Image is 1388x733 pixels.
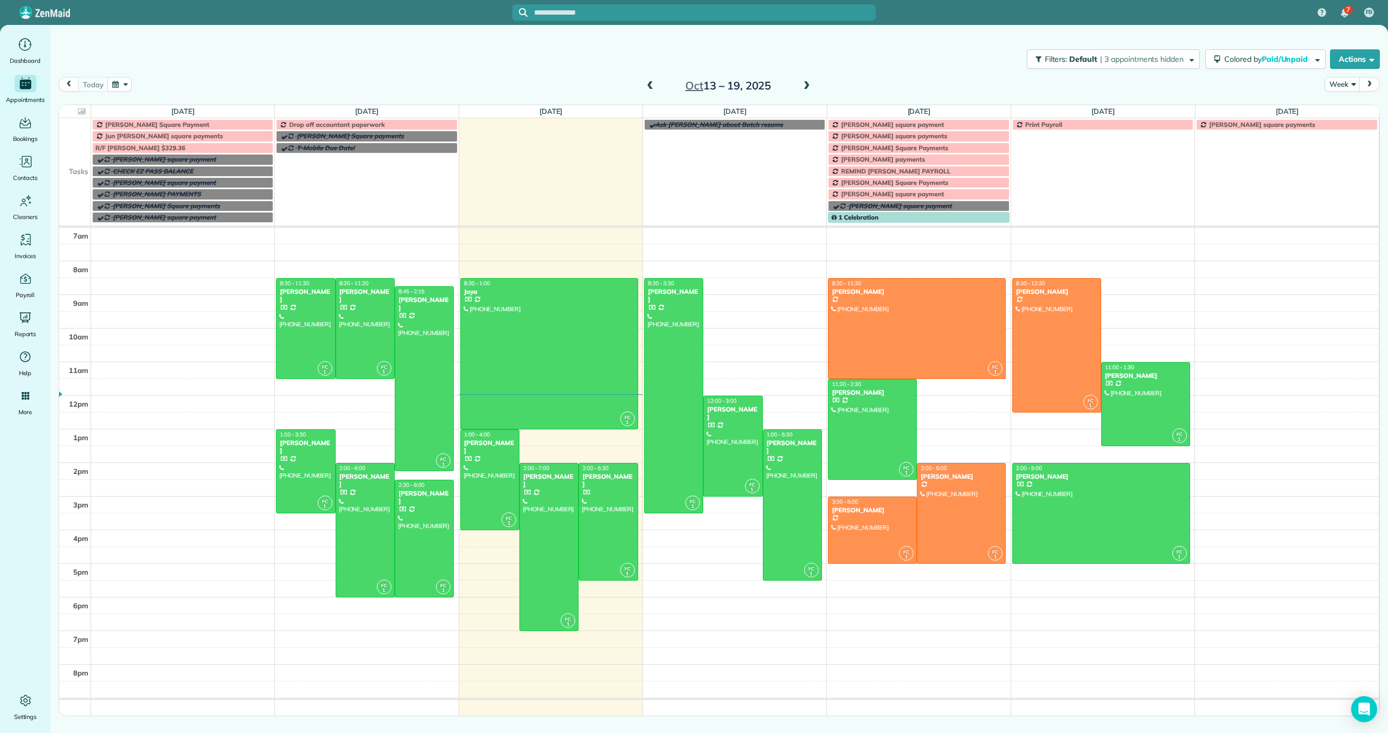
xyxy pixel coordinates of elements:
span: REMIND [PERSON_NAME] PAYROLL [841,167,950,175]
span: 1:00 - 3:30 [280,431,306,438]
span: More [18,407,32,417]
span: Payroll [16,290,35,300]
div: 7 unread notifications [1333,1,1356,25]
span: [PERSON_NAME] square payment [841,190,944,198]
span: [PERSON_NAME] square payment [113,155,216,163]
span: Contacts [13,172,37,183]
small: 1 [318,501,332,512]
span: FC [1088,397,1094,403]
div: [PERSON_NAME] [339,473,391,488]
button: today [78,77,108,92]
span: [PERSON_NAME] square payment [849,202,952,210]
a: [DATE] [1091,107,1115,115]
span: [PERSON_NAME] square payment [113,213,216,221]
span: FC [440,456,446,462]
span: 12pm [69,400,88,408]
span: FC [992,364,998,370]
div: [PERSON_NAME] [831,389,914,396]
a: Appointments [4,75,46,105]
a: [DATE] [908,107,931,115]
span: FC [749,481,755,487]
a: Reports [4,309,46,339]
span: [PERSON_NAME] Square Payments [841,178,948,187]
small: 1 [899,552,913,562]
span: 8:45 - 2:15 [399,288,425,295]
span: 1:00 - 5:30 [767,431,793,438]
span: 8pm [73,668,88,677]
div: [PERSON_NAME] [1016,473,1187,480]
span: 1 Celebration [831,213,878,221]
span: 1:00 - 4:00 [464,431,490,438]
button: Actions [1330,49,1380,69]
span: Paid/Unpaid [1262,54,1310,64]
span: [PERSON_NAME] square payments [841,132,947,140]
div: [PERSON_NAME] [706,406,759,421]
span: 11:00 - 1:30 [1105,364,1134,371]
span: 3:00 - 5:00 [832,498,858,505]
small: 1 [805,569,818,579]
div: [PERSON_NAME] [523,473,575,488]
span: 7pm [73,635,88,644]
svg: Focus search [519,8,528,17]
button: next [1359,77,1380,92]
span: 7am [73,232,88,240]
span: [PERSON_NAME] payments [841,155,925,163]
small: 1 [1173,552,1186,562]
button: Week [1325,77,1360,92]
a: Cleaners [4,192,46,222]
a: Invoices [4,231,46,261]
span: 2:30 - 6:00 [399,481,425,488]
span: 8:30 - 3:30 [648,280,674,287]
span: Colored by [1224,54,1312,64]
div: [PERSON_NAME] [582,473,634,488]
div: [PERSON_NAME] [920,473,1003,480]
span: | 3 appointments hidden [1100,54,1184,64]
span: Help [19,368,32,378]
h2: 13 – 19, 2025 [660,80,796,92]
span: 2pm [73,467,88,475]
span: [PERSON_NAME] square payments [1209,120,1315,128]
span: [PERSON_NAME] square payment [841,120,944,128]
span: [PERSON_NAME] Square payments [297,132,404,140]
small: 1 [1084,401,1097,411]
span: 8:30 - 11:30 [339,280,369,287]
a: Bookings [4,114,46,144]
span: 2:00 - 7:00 [523,465,549,472]
div: Open Intercom Messenger [1351,696,1377,722]
span: [PERSON_NAME] Square payments [113,202,220,210]
span: Ask [PERSON_NAME] about Batch resume [655,120,783,128]
span: 4pm [73,534,88,543]
a: [DATE] [723,107,747,115]
small: 1 [686,501,699,512]
span: [PERSON_NAME] Square Payment [105,120,209,128]
small: 1 [621,417,634,428]
small: 1 [318,367,332,377]
span: [PERSON_NAME] PAYMENTS [113,190,201,198]
span: Print Payroll [1025,120,1063,128]
small: 1 [899,468,913,478]
span: Jun [PERSON_NAME] square payments [105,132,223,140]
span: 2:00 - 5:00 [921,465,947,472]
span: [PERSON_NAME] Square Payments [841,144,948,152]
small: 1 [746,485,759,495]
div: [PERSON_NAME] [279,439,332,455]
span: FB [1366,8,1373,17]
span: FC [625,414,631,420]
small: 1 [561,619,575,629]
span: FC [1177,431,1183,437]
span: 5pm [73,568,88,576]
span: Dashboard [10,55,41,66]
div: [PERSON_NAME] [398,296,451,312]
span: 10am [69,332,88,341]
span: Appointments [6,94,45,105]
div: [PERSON_NAME] [464,439,516,455]
a: Filters: Default | 3 appointments hidden [1021,49,1200,69]
a: [DATE] [1276,107,1299,115]
span: FC [506,515,512,521]
span: 2:00 - 5:30 [582,465,608,472]
button: Filters: Default | 3 appointments hidden [1027,49,1200,69]
span: Drop off accountant paperwork [289,120,385,128]
span: Bookings [13,133,38,144]
span: 7 [1346,5,1350,14]
span: 8am [73,265,88,274]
